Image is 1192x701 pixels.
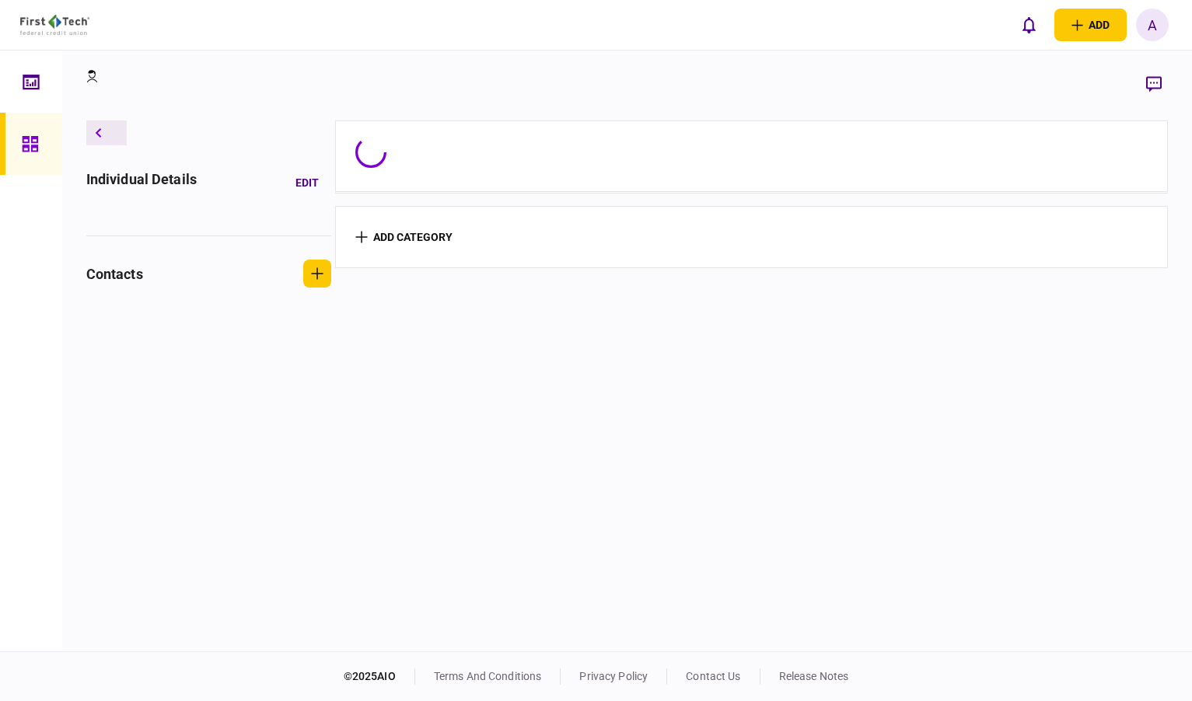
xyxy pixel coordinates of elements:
[434,670,542,682] a: terms and conditions
[283,169,331,197] button: Edit
[344,668,415,685] div: © 2025 AIO
[86,263,143,284] div: contacts
[579,670,648,682] a: privacy policy
[20,15,89,35] img: client company logo
[355,231,453,243] button: add category
[86,169,197,197] div: individual details
[1054,9,1127,41] button: open adding identity options
[1136,9,1169,41] button: A
[686,670,740,682] a: contact us
[779,670,849,682] a: release notes
[1012,9,1045,41] button: open notifications list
